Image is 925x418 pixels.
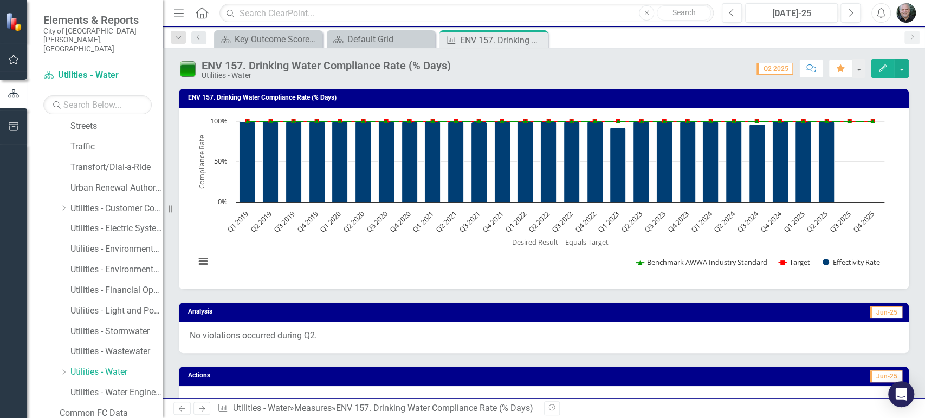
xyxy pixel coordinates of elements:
g: Benchmark AWWA Industry Standard, series 1 of 3. Line with 28 data points. [245,119,875,123]
path: Q1 2022, 100. Benchmark AWWA Industry Standard. [523,119,528,123]
path: Q1 2022, 100. Effectivity Rate. [518,122,533,203]
path: Q4 2022, 100. Target. [593,119,597,123]
text: Q1 2020 [318,209,343,234]
text: Q3 2024 [735,209,760,234]
path: Q4 2025, 100. Benchmark AWWA Industry Standard. [871,119,875,123]
text: Q3 2020 [364,209,390,234]
path: Q3 2021, 99. Effectivity Rate. [471,122,487,203]
path: Q1 2020, 100. Benchmark AWWA Industry Standard. [338,119,342,123]
path: Q3 2023, 100. Effectivity Rate. [657,122,672,203]
text: Q4 2019 [295,209,320,234]
text: Q2 2023 [619,209,644,234]
div: » » [217,402,535,415]
path: Q4 2022, 100. Effectivity Rate. [587,122,603,203]
text: Q4 2025 [851,209,876,234]
path: Q1 2023, 100. Benchmark AWWA Industry Standard. [616,119,620,123]
path: Q1 2023, 92. Effectivity Rate. [610,128,626,203]
text: Effectivity Rate [833,257,880,267]
text: Q4 2023 [665,209,691,234]
path: Q1 2020, 100. Effectivity Rate. [332,122,348,203]
a: Urban Renewal Authority [70,182,163,194]
text: Q4 2020 [387,209,413,234]
g: Effectivity Rate, series 3 of 3. Bar series with 28 bars. [240,121,874,203]
path: Q3 2020, 100. Effectivity Rate. [379,122,394,203]
path: Q3 2023, 100. Benchmark AWWA Industry Standard. [662,119,667,123]
div: ENV 157. Drinking Water Compliance Rate (% Days) [202,60,451,71]
text: Q3 2019 [271,209,297,234]
path: Q2 2019, 100. Benchmark AWWA Industry Standard. [269,119,273,123]
path: Q4 2025, 100. Target. [871,119,875,123]
a: Measures [294,403,332,413]
text: Q1 2023 [596,209,621,234]
path: Q2 2023, 100. Effectivity Rate. [633,122,649,203]
path: Q3 2020, 100. Target. [384,119,389,123]
path: Q2 2024, 100. Benchmark AWWA Industry Standard. [732,119,736,123]
a: Utilities - Water [233,403,290,413]
small: City of [GEOGRAPHIC_DATA][PERSON_NAME], [GEOGRAPHIC_DATA] [43,27,152,53]
path: Q2 2021, 100. Benchmark AWWA Industry Standard. [454,119,458,123]
path: Q1 2024, 100. Effectivity Rate. [703,122,719,203]
p: No violations occurred during Q2. [190,330,898,342]
a: Default Grid [329,32,432,46]
div: [DATE]-25 [749,7,834,20]
a: Traffic [70,141,163,153]
path: Q1 2019, 100. Effectivity Rate. [240,122,255,203]
a: Utilities - Water [43,69,152,82]
path: Q2 2022, 100. Target. [547,119,551,123]
path: Q1 2023, 100. Target. [616,119,620,123]
path: Q3 2021, 100. Target. [477,119,481,123]
text: Q2 2022 [526,209,552,234]
text: Q2 2024 [711,209,737,234]
text: Q4 2021 [480,209,506,234]
div: Key Outcome Scorecard [235,32,320,46]
h3: Analysis [188,308,489,315]
a: Utilities - Stormwater [70,325,163,338]
div: ENV 157. Drinking Water Compliance Rate (% Days) [336,403,533,413]
button: Show Target [779,258,810,267]
input: Search Below... [43,95,152,114]
path: Q2 2020, 100. Effectivity Rate. [355,122,371,203]
span: Jun-25 [870,306,902,318]
path: Q3 2019, 100. Target. [292,119,296,123]
path: Q1 2021, 100. Benchmark AWWA Industry Standard. [431,119,435,123]
path: Q3 2024, 100. Target. [755,119,759,123]
path: Q4 2023, 100. Target. [685,119,690,123]
path: Q2 2022, 100. Benchmark AWWA Industry Standard. [547,119,551,123]
text: Q2 2021 [434,209,459,234]
path: Q4 2023, 100. Effectivity Rate. [680,122,696,203]
img: Gregg Stonecipher [896,3,916,23]
path: Q2 2022, 100. Effectivity Rate. [541,122,557,203]
button: Show Benchmark AWWA Industry Standard [636,258,767,267]
text: Desired Result = Equals Target [512,237,609,247]
button: Show Effectivity Rate [823,258,881,267]
path: Q4 2019, 100. Benchmark AWWA Industry Standard. [315,119,319,123]
path: Q4 2024, 100. Benchmark AWWA Industry Standard. [778,119,782,123]
path: Q4 2020, 100. Effectivity Rate. [402,122,418,203]
path: Q4 2019, 100. Effectivity Rate. [309,122,325,203]
path: Q2 2021, 100. Effectivity Rate. [448,122,464,203]
path: Q4 2021, 100. Target. [500,119,504,123]
div: Utilities - Water [202,71,451,80]
path: Q3 2022, 100. Effectivity Rate. [564,122,580,203]
text: Q1 2025 [781,209,806,234]
a: Streets [70,120,163,133]
text: Q3 2023 [642,209,668,234]
path: Q2 2025, 100. Benchmark AWWA Industry Standard. [825,119,829,123]
text: Q1 2024 [688,209,714,234]
text: Q4 2022 [573,209,598,234]
path: Q3 2021, 100. Benchmark AWWA Industry Standard. [477,119,481,123]
div: Default Grid [347,32,432,46]
path: Q2 2020, 100. Benchmark AWWA Industry Standard. [361,119,366,123]
path: Q2 2023, 100. Target. [639,119,644,123]
span: Q2 2025 [756,63,793,75]
text: Compliance Rate [196,135,206,189]
a: Key Outcome Scorecard [217,32,320,46]
g: Target, series 2 of 3. Line with 28 data points. [245,119,875,123]
path: Q1 2025, 100. Effectivity Rate. [795,122,811,203]
span: Search [672,8,696,17]
a: Utilities - Customer Connections [70,203,163,215]
a: Utilities - Environmental Regulatory Affairs [70,243,163,256]
path: Q3 2020, 100. Benchmark AWWA Industry Standard. [384,119,389,123]
text: Q1 2022 [503,209,528,234]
